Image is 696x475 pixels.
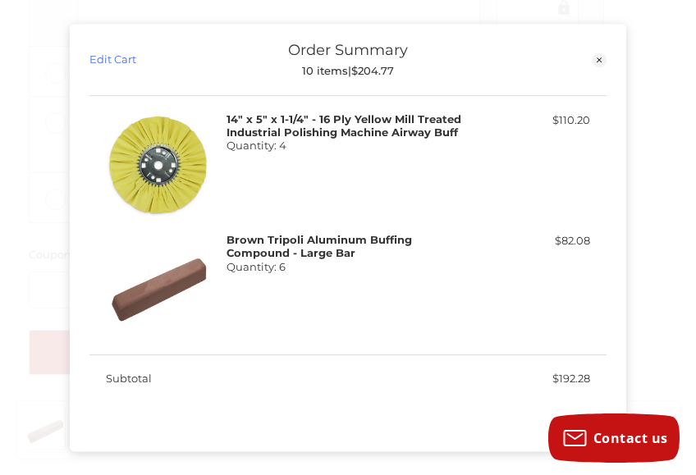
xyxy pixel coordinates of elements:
span: Contact us [593,429,668,447]
span: Subtotal [106,372,152,386]
button: Contact us [548,413,680,463]
strong: 14" x 5" x 1-1/4" - 16 Ply Yellow Mill Treated Industrial Polishing Machine Airway Buff [227,112,461,139]
div: 10 items | $204.77 [219,64,478,77]
div: $82.08 [469,234,591,250]
h4: Quantity: 6 [227,234,465,274]
div: Order Summary [219,42,478,78]
a: Edit Cart [89,42,218,78]
div: $110.20 [469,112,591,129]
h4: Quantity: 4 [227,112,465,153]
span: $192.28 [552,372,590,386]
strong: Brown Tripoli Aluminum Buffing Compound - Large Bar [227,234,412,260]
